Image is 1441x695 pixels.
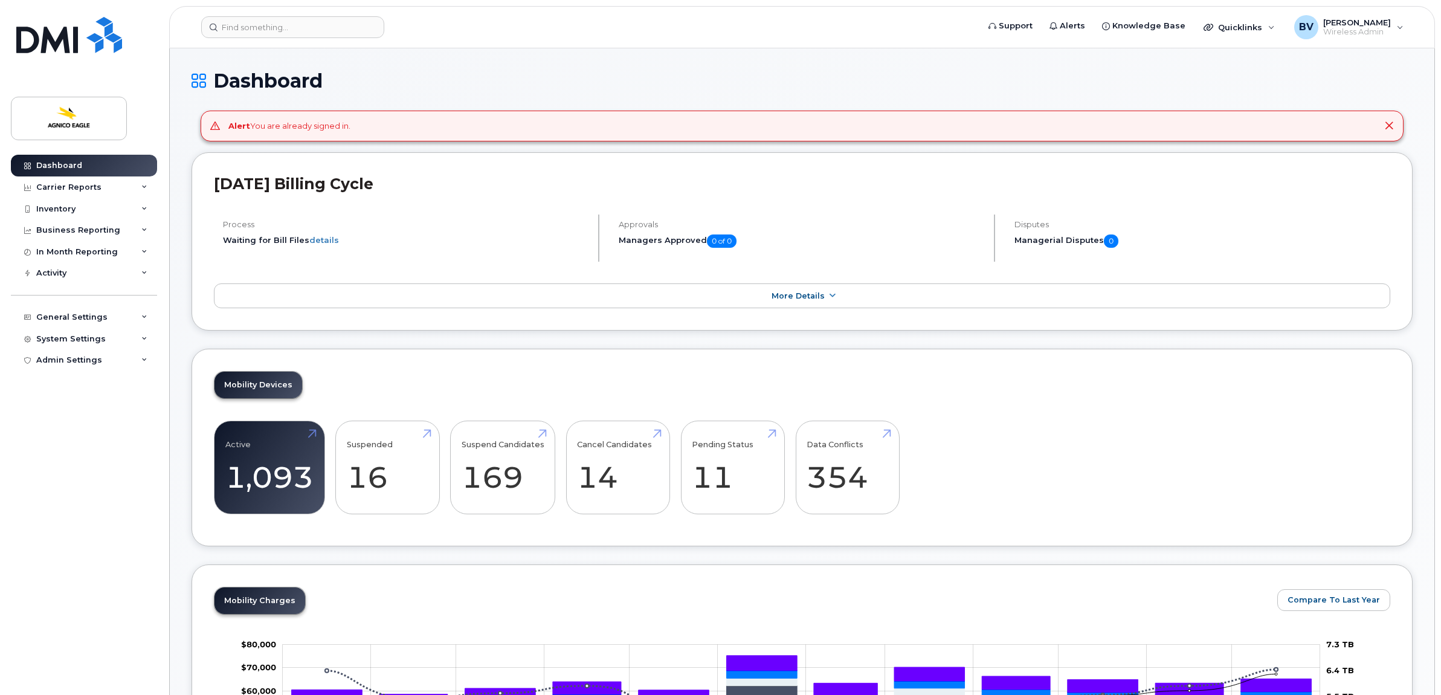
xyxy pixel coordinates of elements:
h5: Managers Approved [619,234,984,248]
span: 0 of 0 [707,234,737,248]
a: Suspended 16 [347,428,428,508]
a: Active 1,093 [225,428,314,508]
h5: Managerial Disputes [1014,234,1390,248]
span: 0 [1104,234,1118,248]
span: More Details [772,291,825,300]
div: You are already signed in. [228,120,350,132]
tspan: $80,000 [241,639,276,649]
h4: Disputes [1014,220,1390,229]
h4: Process [223,220,588,229]
g: $0 [241,663,276,673]
a: Suspend Candidates 169 [462,428,544,508]
span: Compare To Last Year [1288,594,1380,606]
tspan: 6.4 TB [1326,665,1354,675]
tspan: $70,000 [241,663,276,673]
a: Cancel Candidates 14 [577,428,659,508]
h1: Dashboard [192,70,1413,91]
a: Mobility Devices [214,372,302,398]
a: Data Conflicts 354 [807,428,888,508]
h4: Approvals [619,220,984,229]
h2: [DATE] Billing Cycle [214,175,1390,193]
strong: Alert [228,121,250,131]
a: Mobility Charges [214,587,305,614]
button: Compare To Last Year [1277,589,1390,611]
tspan: 7.3 TB [1326,639,1354,649]
li: Waiting for Bill Files [223,234,588,246]
g: $0 [241,639,276,649]
a: details [309,235,339,245]
a: Pending Status 11 [692,428,773,508]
